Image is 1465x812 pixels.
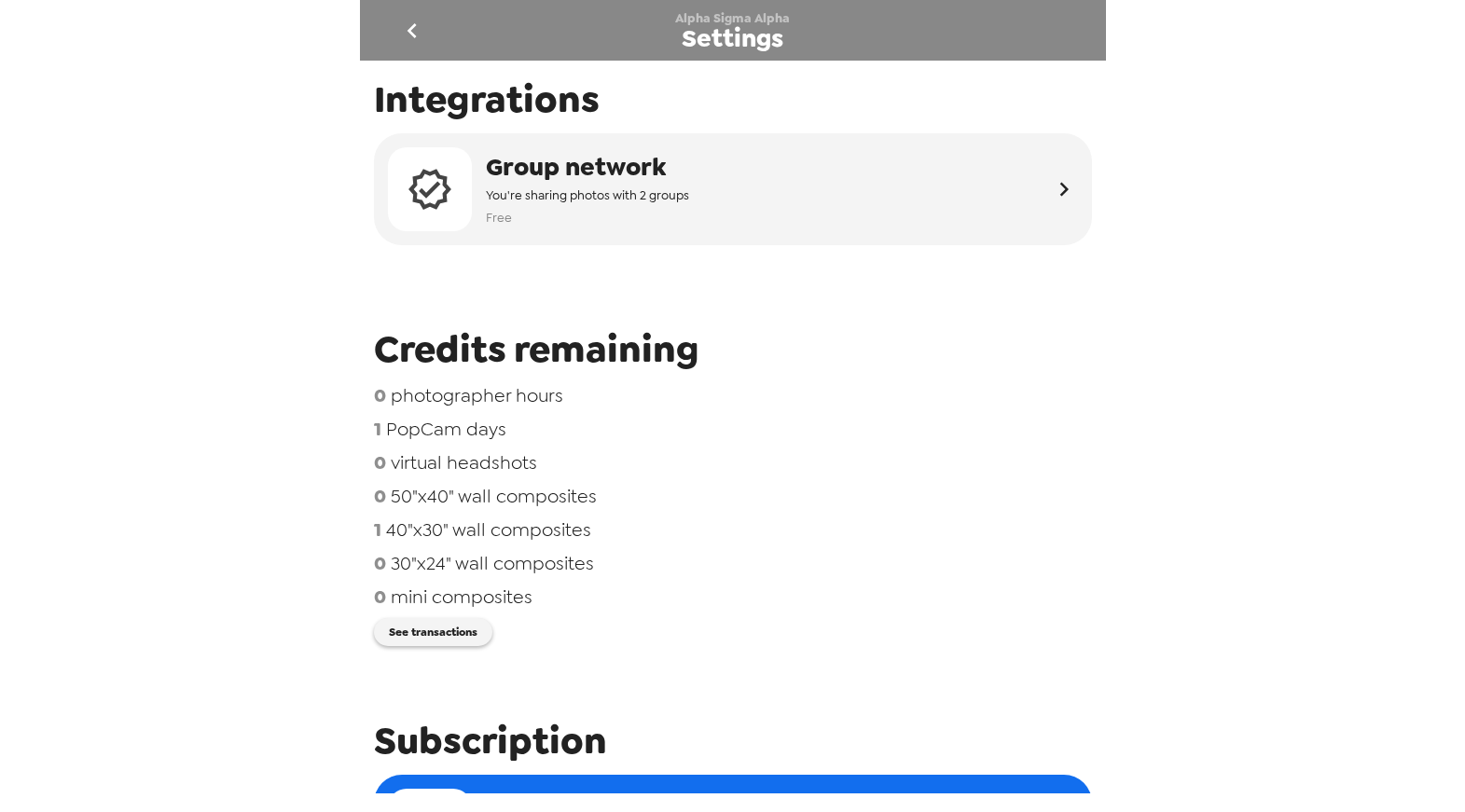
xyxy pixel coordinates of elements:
[374,716,1092,765] span: Subscription
[486,207,689,228] span: Free
[386,517,591,542] span: 40"x30" wall composites
[374,551,386,575] span: 0
[391,484,597,508] span: 50"x40" wall composites
[374,133,1092,245] button: Group networkYou're sharing photos with 2 groupsFree
[374,450,386,475] span: 0
[391,450,537,475] span: virtual headshots
[682,26,783,51] span: Settings
[374,618,492,646] button: See transactions
[374,75,1092,124] span: Integrations
[374,417,381,441] span: 1
[391,585,532,609] span: mini composites
[675,10,790,26] span: Alpha Sigma Alpha
[391,383,563,407] span: photographer hours
[374,484,386,508] span: 0
[374,585,386,609] span: 0
[386,417,506,441] span: PopCam days
[374,517,381,542] span: 1
[391,551,594,575] span: 30"x24" wall composites
[486,185,689,206] span: You're sharing photos with 2 groups
[374,383,386,407] span: 0
[486,150,689,185] span: Group network
[374,324,1092,374] span: Credits remaining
